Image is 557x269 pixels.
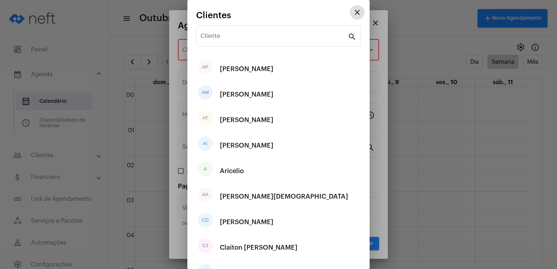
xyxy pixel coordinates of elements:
[220,83,273,105] div: [PERSON_NAME]
[220,237,297,258] div: Claiton [PERSON_NAME]
[200,34,348,41] input: Pesquisar cliente
[198,136,213,151] div: AI
[196,11,231,20] span: Clientes
[198,85,213,100] div: AM
[198,60,213,74] div: AP
[198,162,213,176] div: A
[198,238,213,253] div: CJ
[220,134,273,156] div: [PERSON_NAME]
[198,187,213,202] div: AA
[220,186,348,207] div: [PERSON_NAME][DEMOGRAPHIC_DATA]
[220,58,273,80] div: [PERSON_NAME]
[220,211,273,233] div: [PERSON_NAME]
[220,109,273,131] div: [PERSON_NAME]
[353,8,362,17] mat-icon: close
[220,160,244,182] div: Aricelio
[198,213,213,227] div: CD
[348,32,357,41] mat-icon: search
[198,111,213,125] div: AT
